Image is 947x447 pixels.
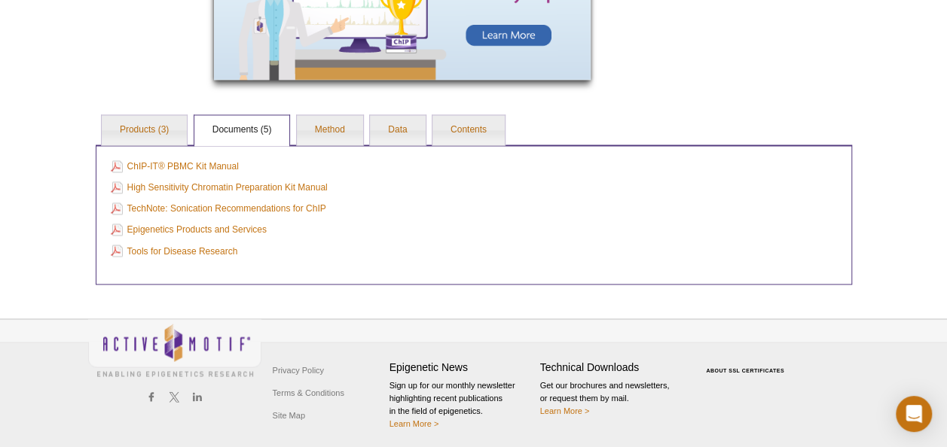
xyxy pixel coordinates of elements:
p: Get our brochures and newsletters, or request them by mail. [540,379,683,417]
a: ABOUT SSL CERTIFICATES [706,367,784,372]
a: Terms & Conditions [269,381,348,403]
h4: Technical Downloads [540,360,683,373]
a: High Sensitivity Chromatin Preparation Kit Manual [111,179,328,196]
img: Active Motif, [88,319,261,380]
a: Learn More > [389,418,439,427]
div: Open Intercom Messenger [896,396,932,432]
a: Privacy Policy [269,358,328,381]
p: Sign up for our monthly newsletter highlighting recent publications in the field of epigenetics. [389,379,533,430]
a: Epigenetics Products and Services [111,221,267,238]
a: Contents [432,115,505,145]
a: Data [370,115,425,145]
a: ChIP-IT® PBMC Kit Manual [111,158,239,175]
a: Method [297,115,363,145]
a: Documents (5) [194,115,290,145]
a: Products (3) [102,115,187,145]
table: Click to Verify - This site chose Symantec SSL for secure e-commerce and confidential communicati... [691,345,804,379]
a: Learn More > [540,406,590,415]
h4: Epigenetic News [389,360,533,373]
a: TechNote: Sonication Recommendations for ChIP [111,200,326,217]
a: Tools for Disease Research [111,242,238,259]
a: Site Map [269,403,309,426]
